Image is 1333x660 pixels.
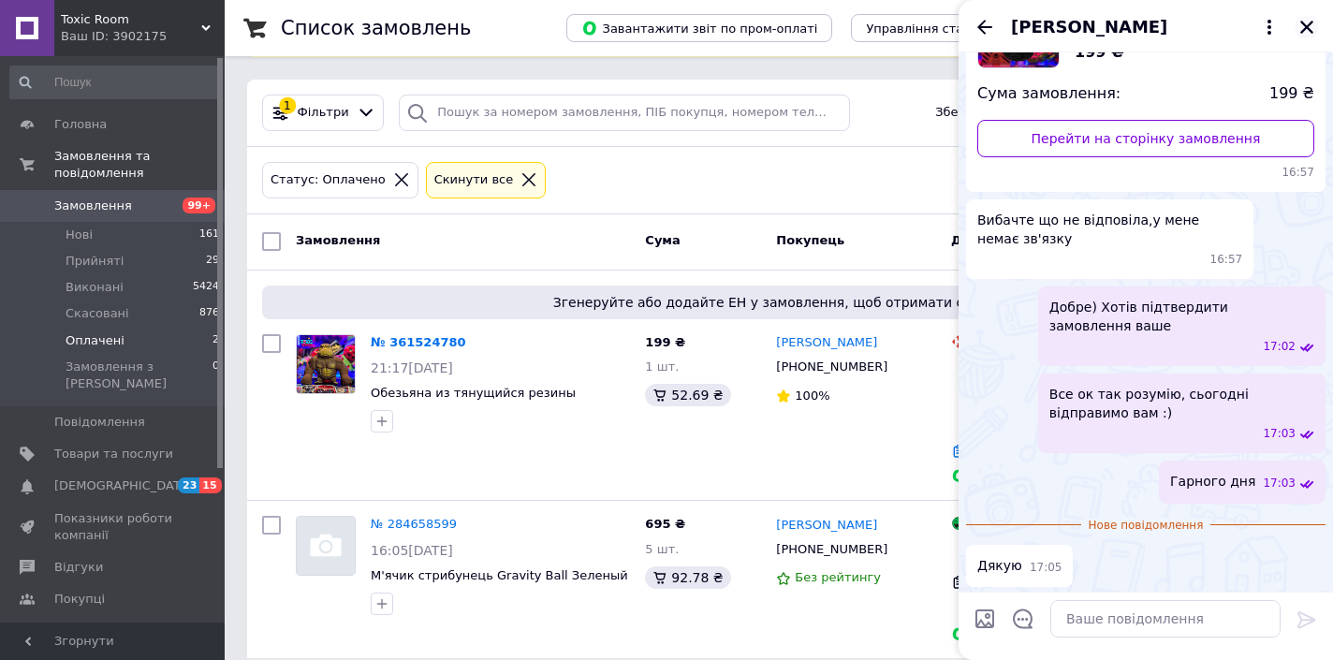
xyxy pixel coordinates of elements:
[193,279,219,296] span: 5424
[297,517,355,575] img: Фото товару
[772,537,891,562] div: [PHONE_NUMBER]
[199,305,219,322] span: 876
[977,211,1242,248] span: Вибачте що не відповіла,у мене немає зв'язку
[1011,15,1167,39] span: [PERSON_NAME]
[977,83,1121,105] span: Сума замовлення:
[1075,43,1124,61] span: 199 ₴
[54,559,103,576] span: Відгуки
[951,233,1090,247] span: Доставка та оплата
[431,170,518,190] div: Cкинути все
[66,359,212,392] span: Замовлення з [PERSON_NAME]
[974,16,996,38] button: Назад
[851,14,1024,42] button: Управління статусами
[1263,476,1296,491] span: 17:03 12.09.2025
[296,334,356,394] a: Фото товару
[581,20,817,37] span: Завантажити звіт по пром-оплаті
[866,22,1009,36] span: Управління статусами
[66,305,129,322] span: Скасовані
[795,570,881,584] span: Без рейтингу
[212,332,219,349] span: 2
[772,355,891,379] div: [PHONE_NUMBER]
[212,359,219,392] span: 0
[54,477,193,494] span: [DEMOGRAPHIC_DATA]
[371,335,466,349] a: № 361524780
[977,120,1314,157] a: Перейти на сторінку замовлення
[199,227,219,243] span: 161
[371,517,457,531] a: № 284658599
[935,104,1062,122] span: Збережені фільтри:
[54,414,145,431] span: Повідомлення
[399,95,850,131] input: Пошук за номером замовлення, ПІБ покупця, номером телефону, Email, номером накладної
[1030,560,1062,576] span: 17:05 12.09.2025
[66,253,124,270] span: Прийняті
[1296,16,1318,38] button: Закрити
[645,517,685,531] span: 695 ₴
[1263,339,1296,355] span: 17:02 12.09.2025
[54,198,132,214] span: Замовлення
[297,335,355,393] img: Фото товару
[645,359,679,374] span: 1 шт.
[61,11,201,28] span: Toxic Room
[776,334,877,352] a: [PERSON_NAME]
[178,477,199,493] span: 23
[66,279,124,296] span: Виконані
[1081,518,1211,534] span: Нове повідомлення
[371,568,628,582] a: М'ячик стрибунець Gravity Ball Зеленый
[66,332,125,349] span: Оплачені
[1269,83,1314,105] span: 199 ₴
[54,148,225,182] span: Замовлення та повідомлення
[206,253,219,270] span: 29
[977,165,1314,181] span: 16:57 12.09.2025
[645,384,730,406] div: 52.69 ₴
[199,477,221,493] span: 15
[296,516,356,576] a: Фото товару
[298,104,349,122] span: Фільтри
[371,360,453,375] span: 21:17[DATE]
[54,591,105,608] span: Покупці
[645,542,679,556] span: 5 шт.
[1170,472,1255,491] span: Гарного дня
[267,170,389,190] div: Статус: Оплачено
[977,556,1022,576] span: Дякую
[9,66,221,99] input: Пошук
[645,335,685,349] span: 199 ₴
[281,17,471,39] h1: Список замовлень
[279,97,296,114] div: 1
[795,389,829,403] span: 100%
[1011,607,1035,631] button: Відкрити шаблони відповідей
[54,446,173,462] span: Товари та послуги
[645,233,680,247] span: Cума
[371,386,576,400] a: Обезьяна из тянущийся резины
[1263,426,1296,442] span: 17:03 12.09.2025
[183,198,215,213] span: 99+
[296,233,380,247] span: Замовлення
[270,293,1288,312] span: Згенеруйте або додайте ЕН у замовлення, щоб отримати оплату
[645,566,730,589] div: 92.78 ₴
[1049,385,1314,422] span: Все ок так розумію, сьогодні відправимо вам :)
[776,517,877,535] a: [PERSON_NAME]
[54,116,107,133] span: Головна
[1210,252,1243,268] span: 16:57 12.09.2025
[1011,15,1281,39] button: [PERSON_NAME]
[61,28,225,45] div: Ваш ID: 3902175
[54,510,173,544] span: Показники роботи компанії
[776,233,844,247] span: Покупець
[371,543,453,558] span: 16:05[DATE]
[66,227,93,243] span: Нові
[1049,298,1314,335] span: Добре) Хотів підтвердити замовлення ваше
[566,14,832,42] button: Завантажити звіт по пром-оплаті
